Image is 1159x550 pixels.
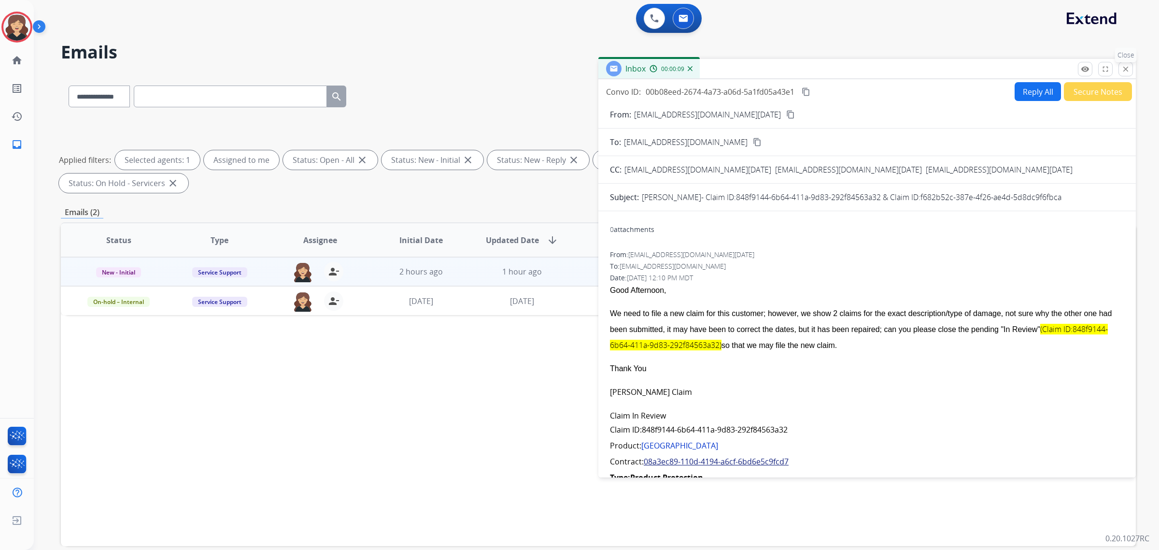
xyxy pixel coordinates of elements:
[610,440,641,451] b: Product:
[382,150,483,170] div: Status: New - Initial
[644,456,789,467] a: 08a3ec89-110d-4194-a6cf-6bd6e5c9fcd7
[606,86,641,98] p: Convo ID:
[399,234,443,246] span: Initial Date
[610,136,621,148] p: To:
[11,55,23,66] mat-icon: home
[283,150,378,170] div: Status: Open - All
[462,154,474,166] mat-icon: close
[568,154,579,166] mat-icon: close
[409,296,433,306] span: [DATE]
[167,177,179,189] mat-icon: close
[487,150,589,170] div: Status: New - Reply
[11,83,23,94] mat-icon: list_alt
[106,234,131,246] span: Status
[96,267,141,277] span: New - Initial
[293,291,312,312] img: agent-avatar
[926,164,1073,175] span: [EMAIL_ADDRESS][DOMAIN_NAME][DATE]
[59,154,111,166] p: Applied filters:
[610,283,1124,298] div: Good Afternoon,
[115,150,200,170] div: Selected agents: 1
[610,361,1124,376] div: Thank You
[211,234,228,246] span: Type
[620,261,726,271] span: [EMAIL_ADDRESS][DOMAIN_NAME]
[775,164,922,175] span: [EMAIL_ADDRESS][DOMAIN_NAME][DATE]
[610,306,1124,353] div: We need to file a new claim for this customer; however, we show 2 claims for the exact descriptio...
[486,234,539,246] span: Updated Date
[502,266,542,277] span: 1 hour ago
[610,472,703,483] span: Type:Product Protection
[634,109,781,120] p: [EMAIL_ADDRESS][DOMAIN_NAME][DATE]
[356,154,368,166] mat-icon: close
[59,174,188,193] div: Status: On Hold - Servicers
[1064,82,1132,101] button: Secure Notes
[627,273,693,282] span: [DATE] 12:10 PM MDT
[1101,65,1110,73] mat-icon: fullscreen
[1121,65,1130,73] mat-icon: close
[610,225,614,234] span: 0
[328,266,339,277] mat-icon: person_remove
[328,295,339,307] mat-icon: person_remove
[624,164,771,175] span: [EMAIL_ADDRESS][DOMAIN_NAME][DATE]
[61,206,103,218] p: Emails (2)
[87,297,150,307] span: On-hold – Internal
[204,150,279,170] div: Assigned to me
[624,136,748,148] span: [EMAIL_ADDRESS][DOMAIN_NAME]
[192,297,247,307] span: Service Support
[1081,65,1089,73] mat-icon: remove_red_eye
[661,65,684,73] span: 00:00:09
[641,440,718,451] a: [GEOGRAPHIC_DATA]
[610,410,666,421] b: Claim In Review
[3,14,30,41] img: avatar
[802,87,810,96] mat-icon: content_copy
[642,191,1061,203] p: [PERSON_NAME]- Claim ID:848f9144-6b64-411a-9d83-292f84563a32 & Claim ID:f682b52c-387e-4f26-ae4d-5...
[610,261,1124,271] div: To:
[303,234,337,246] span: Assignee
[331,91,342,102] mat-icon: search
[1115,48,1137,62] p: Close
[1015,82,1061,101] button: Reply All
[610,273,1124,283] div: Date:
[610,225,654,234] div: attachments
[625,63,646,74] span: Inbox
[1118,62,1133,76] button: Close
[547,234,558,246] mat-icon: arrow_downward
[293,262,312,282] img: agent-avatar
[399,266,443,277] span: 2 hours ago
[646,87,794,97] span: 00b08eed-2674-4a73-a06d-5a1fd05a43e1
[610,109,631,120] p: From:
[192,267,247,277] span: Service Support
[628,250,754,259] span: [EMAIL_ADDRESS][DOMAIN_NAME][DATE]
[753,138,762,146] mat-icon: content_copy
[11,111,23,122] mat-icon: history
[610,191,639,203] p: Subject:
[61,43,1136,62] h2: Emails
[610,164,622,175] p: CC:
[610,456,644,467] b: Contract:
[1105,533,1149,544] p: 0.20.1027RC
[510,296,534,306] span: [DATE]
[610,250,1124,260] div: From:
[610,424,788,435] b: Claim ID:848f9144-6b64-411a-9d83-292f84563a32
[593,150,719,170] div: Status: On-hold – Internal
[786,110,795,119] mat-icon: content_copy
[610,387,692,397] b: [PERSON_NAME] Claim
[11,139,23,150] mat-icon: inbox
